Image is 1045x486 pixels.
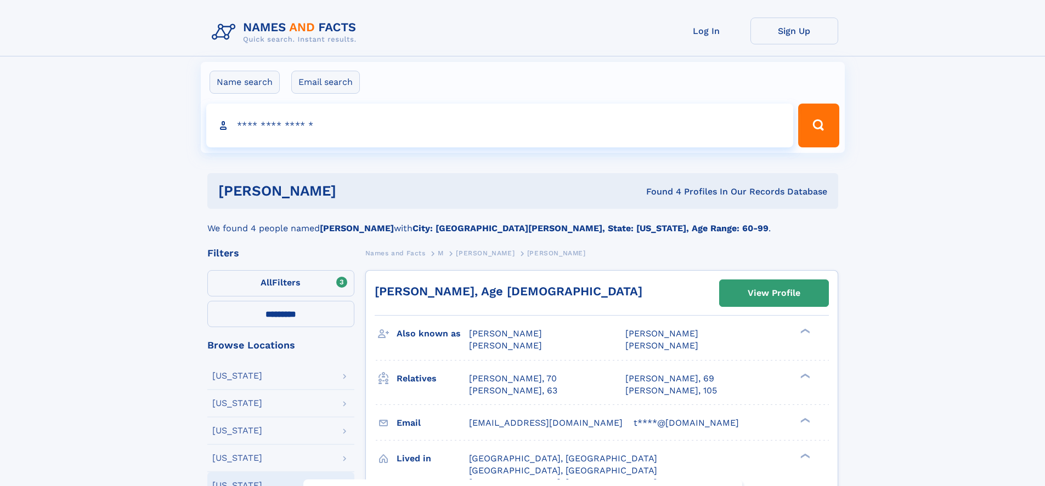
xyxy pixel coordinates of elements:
[210,71,280,94] label: Name search
[798,416,811,424] div: ❯
[625,340,698,351] span: [PERSON_NAME]
[469,385,557,397] a: [PERSON_NAME], 63
[206,104,794,147] input: search input
[469,465,657,476] span: [GEOGRAPHIC_DATA], [GEOGRAPHIC_DATA]
[397,369,469,388] h3: Relatives
[798,328,811,335] div: ❯
[469,373,557,385] a: [PERSON_NAME], 70
[527,249,586,257] span: [PERSON_NAME]
[469,453,657,464] span: [GEOGRAPHIC_DATA], [GEOGRAPHIC_DATA]
[456,246,515,260] a: [PERSON_NAME]
[365,246,426,260] a: Names and Facts
[207,18,365,47] img: Logo Names and Facts
[413,223,769,233] b: City: [GEOGRAPHIC_DATA][PERSON_NAME], State: [US_STATE], Age Range: 60-99
[438,246,444,260] a: M
[798,104,839,147] button: Search Button
[469,328,542,339] span: [PERSON_NAME]
[663,18,750,44] a: Log In
[491,186,827,198] div: Found 4 Profiles In Our Records Database
[456,249,515,257] span: [PERSON_NAME]
[212,426,262,435] div: [US_STATE]
[625,385,717,397] a: [PERSON_NAME], 105
[750,18,838,44] a: Sign Up
[720,280,828,306] a: View Profile
[469,340,542,351] span: [PERSON_NAME]
[438,249,444,257] span: M
[798,452,811,459] div: ❯
[212,371,262,380] div: [US_STATE]
[748,281,800,306] div: View Profile
[291,71,360,94] label: Email search
[397,324,469,343] h3: Also known as
[625,328,698,339] span: [PERSON_NAME]
[397,414,469,432] h3: Email
[320,223,394,233] b: [PERSON_NAME]
[212,399,262,408] div: [US_STATE]
[207,270,354,296] label: Filters
[207,248,354,258] div: Filters
[207,209,838,235] div: We found 4 people named with .
[798,372,811,379] div: ❯
[261,277,272,288] span: All
[218,184,492,198] h1: [PERSON_NAME]
[625,373,714,385] a: [PERSON_NAME], 69
[375,284,642,298] a: [PERSON_NAME], Age [DEMOGRAPHIC_DATA]
[207,340,354,350] div: Browse Locations
[397,449,469,468] h3: Lived in
[212,454,262,462] div: [US_STATE]
[469,418,623,428] span: [EMAIL_ADDRESS][DOMAIN_NAME]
